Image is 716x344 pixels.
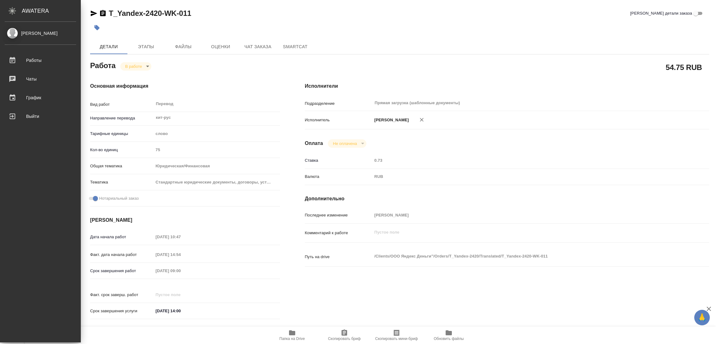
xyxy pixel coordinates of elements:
[154,145,280,154] input: Пустое поле
[90,292,154,298] p: Факт. срок заверш. работ
[90,59,116,71] h2: Работа
[372,251,676,262] textarea: /Clients/ООО Яндекс Деньги"/Orders/T_Yandex-2420/Translated/T_Yandex-2420-WK-011
[279,337,305,341] span: Папка на Drive
[154,266,208,275] input: Пустое поле
[666,62,702,72] h2: 54.75 RUB
[280,43,310,51] span: SmartCat
[5,56,76,65] div: Работы
[305,254,372,260] p: Путь на drive
[99,10,107,17] button: Скопировать ссылку
[154,177,280,188] div: Стандартные юридические документы, договоры, уставы
[90,252,154,258] p: Факт. дата начала работ
[2,109,79,124] a: Выйти
[90,216,280,224] h4: [PERSON_NAME]
[5,93,76,102] div: График
[305,212,372,218] p: Последнее изменение
[372,117,409,123] p: [PERSON_NAME]
[266,327,318,344] button: Папка на Drive
[630,10,692,16] span: [PERSON_NAME] детали заказа
[120,62,151,71] div: В работе
[305,157,372,164] p: Ставка
[2,90,79,105] a: График
[305,100,372,107] p: Подразделение
[328,337,360,341] span: Скопировать бриф
[154,290,208,299] input: Пустое поле
[90,179,154,185] p: Тематика
[90,163,154,169] p: Общая тематика
[697,311,707,324] span: 🙏
[243,43,273,51] span: Чат заказа
[370,327,423,344] button: Скопировать мини-бриф
[154,232,208,241] input: Пустое поле
[168,43,198,51] span: Файлы
[305,174,372,180] p: Валюта
[305,140,323,147] h4: Оплата
[423,327,475,344] button: Обновить файлы
[2,53,79,68] a: Работы
[90,234,154,240] p: Дата начала работ
[694,310,710,325] button: 🙏
[90,21,104,35] button: Добавить тэг
[109,9,191,17] a: T_Yandex-2420-WK-011
[22,5,81,17] div: AWATERA
[434,337,464,341] span: Обновить файлы
[154,250,208,259] input: Пустое поле
[90,308,154,314] p: Срок завершения услуги
[90,10,98,17] button: Скопировать ссылку для ЯМессенджера
[154,161,280,171] div: Юридическая/Финансовая
[415,113,429,127] button: Удалить исполнителя
[94,43,124,51] span: Детали
[5,112,76,121] div: Выйти
[90,115,154,121] p: Направление перевода
[2,71,79,87] a: Чаты
[331,141,359,146] button: Не оплачена
[90,131,154,137] p: Тарифные единицы
[154,128,280,139] div: слово
[328,139,366,148] div: В работе
[123,64,144,69] button: В работе
[372,211,676,220] input: Пустое поле
[305,117,372,123] p: Исполнитель
[375,337,418,341] span: Скопировать мини-бриф
[372,156,676,165] input: Пустое поле
[99,195,139,202] span: Нотариальный заказ
[206,43,236,51] span: Оценки
[372,171,676,182] div: RUB
[5,74,76,84] div: Чаты
[305,195,709,202] h4: Дополнительно
[318,327,370,344] button: Скопировать бриф
[154,306,208,315] input: ✎ Введи что-нибудь
[90,101,154,108] p: Вид работ
[90,82,280,90] h4: Основная информация
[90,147,154,153] p: Кол-во единиц
[90,268,154,274] p: Срок завершения работ
[5,30,76,37] div: [PERSON_NAME]
[305,82,709,90] h4: Исполнители
[131,43,161,51] span: Этапы
[305,230,372,236] p: Комментарий к работе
